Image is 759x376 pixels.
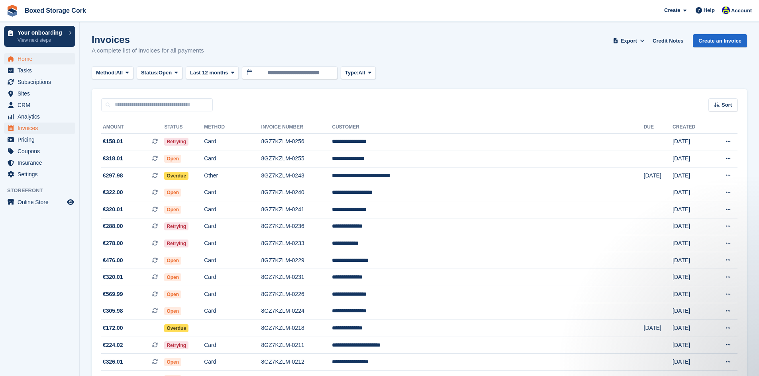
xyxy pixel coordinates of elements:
[649,34,686,47] a: Credit Notes
[101,121,164,134] th: Amount
[261,354,332,371] td: 8GZ7KZLM-0212
[4,146,75,157] a: menu
[4,53,75,64] a: menu
[204,269,261,286] td: Card
[261,218,332,235] td: 8GZ7KZLM-0236
[673,235,710,252] td: [DATE]
[673,337,710,354] td: [DATE]
[704,6,715,14] span: Help
[103,222,123,230] span: €288.00
[4,65,75,76] a: menu
[644,121,673,134] th: Due
[261,286,332,303] td: 8GZ7KZLM-0226
[204,303,261,320] td: Card
[261,235,332,252] td: 8GZ7KZLM-0233
[4,157,75,168] a: menu
[204,167,261,184] td: Other
[261,133,332,150] td: 8GZ7KZLM-0256
[673,354,710,371] td: [DATE]
[18,99,65,111] span: CRM
[673,133,710,150] td: [DATE]
[103,307,123,315] span: €305.98
[693,34,747,47] a: Create an Invoice
[103,171,123,180] span: €297.98
[18,76,65,88] span: Subscriptions
[204,201,261,218] td: Card
[18,146,65,157] span: Coupons
[6,5,18,17] img: stora-icon-8386f47178a22dfd0bd8f6a31ec36ba5ce8667c1dd55bd0f319d3a0aa187defe.svg
[4,111,75,122] a: menu
[164,138,188,146] span: Retrying
[722,6,730,14] img: Vincent
[673,320,710,337] td: [DATE]
[261,201,332,218] td: 8GZ7KZLM-0241
[92,34,204,45] h1: Invoices
[359,69,365,77] span: All
[4,197,75,208] a: menu
[673,286,710,303] td: [DATE]
[164,307,181,315] span: Open
[673,184,710,201] td: [DATE]
[4,76,75,88] a: menu
[92,66,133,80] button: Method: All
[164,273,181,281] span: Open
[116,69,123,77] span: All
[96,69,116,77] span: Method:
[164,206,181,214] span: Open
[261,184,332,201] td: 8GZ7KZLM-0240
[103,154,123,163] span: €318.01
[673,218,710,235] td: [DATE]
[186,66,239,80] button: Last 12 months
[4,99,75,111] a: menu
[664,6,680,14] span: Create
[18,30,65,35] p: Your onboarding
[103,341,123,349] span: €224.02
[4,88,75,99] a: menu
[103,358,123,366] span: €326.01
[611,34,646,47] button: Export
[261,337,332,354] td: 8GZ7KZLM-0211
[103,273,123,281] span: €320.01
[103,205,123,214] span: €320.01
[204,133,261,150] td: Card
[18,88,65,99] span: Sites
[92,46,204,55] p: A complete list of invoices for all payments
[261,167,332,184] td: 8GZ7KZLM-0243
[204,337,261,354] td: Card
[4,134,75,145] a: menu
[164,341,188,349] span: Retrying
[190,69,228,77] span: Last 12 months
[341,66,376,80] button: Type: All
[204,286,261,303] td: Card
[103,137,123,146] span: €158.01
[644,320,673,337] td: [DATE]
[18,53,65,64] span: Home
[261,303,332,320] td: 8GZ7KZLM-0224
[164,358,181,366] span: Open
[204,121,261,134] th: Method
[673,150,710,168] td: [DATE]
[4,169,75,180] a: menu
[261,121,332,134] th: Invoice Number
[164,155,181,163] span: Open
[4,123,75,134] a: menu
[18,111,65,122] span: Analytics
[7,187,79,195] span: Storefront
[261,269,332,286] td: 8GZ7KZLM-0231
[18,134,65,145] span: Pricing
[261,252,332,269] td: 8GZ7KZLM-0229
[673,303,710,320] td: [DATE]
[164,172,188,180] span: Overdue
[137,66,182,80] button: Status: Open
[204,184,261,201] td: Card
[204,235,261,252] td: Card
[18,65,65,76] span: Tasks
[261,320,332,337] td: 8GZ7KZLM-0218
[164,324,188,332] span: Overdue
[673,201,710,218] td: [DATE]
[204,252,261,269] td: Card
[18,197,65,208] span: Online Store
[673,252,710,269] td: [DATE]
[22,4,89,17] a: Boxed Storage Cork
[164,257,181,265] span: Open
